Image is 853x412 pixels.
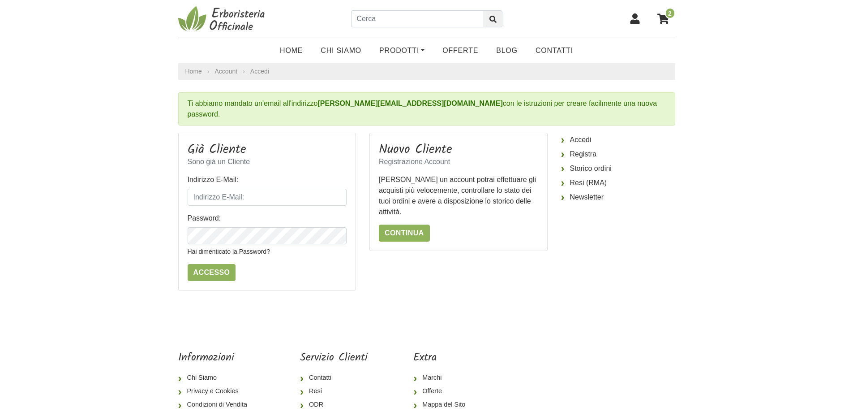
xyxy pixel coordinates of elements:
nav: breadcrumb [178,63,675,80]
h5: Informazioni [178,351,254,364]
p: Sono già un Cliente [188,156,347,167]
a: Continua [379,225,430,242]
a: Account [215,67,238,76]
h3: Già Cliente [188,142,347,157]
h5: Extra [413,351,472,364]
a: Condizioni di Vendita [178,398,254,412]
input: Cerca [351,10,484,27]
input: Accesso [188,264,236,281]
a: Chi Siamo [178,371,254,385]
a: Storico ordini [561,161,675,176]
a: Home [185,67,202,76]
input: Indirizzo E-Mail: [188,189,347,206]
label: Password: [188,213,221,224]
b: [PERSON_NAME][EMAIL_ADDRESS][DOMAIN_NAME] [318,100,503,107]
a: Prodotti [370,42,433,60]
a: Resi (RMA) [561,176,675,190]
a: ODR [300,398,368,412]
h3: Nuovo Cliente [379,142,538,157]
a: OFFERTE [433,42,487,60]
a: Chi Siamo [312,42,370,60]
a: Privacy e Cookies [178,385,254,398]
span: 2 [665,8,675,19]
div: Ti abbiamo mandato un'email all'indirizzo con le istruzioni per creare facilmente una nuova passw... [178,92,675,126]
a: Contatti [527,42,582,60]
p: Registrazione Account [379,156,538,167]
a: 2 [653,8,675,30]
a: Mappa del Sito [413,398,472,412]
a: Blog [487,42,527,60]
a: Marchi [413,371,472,385]
a: Hai dimenticato la Password? [188,248,270,255]
iframe: fb:page Facebook Social Plugin [518,351,675,383]
h5: Servizio Clienti [300,351,368,364]
a: Accedi [250,68,269,75]
a: Newsletter [561,190,675,204]
p: [PERSON_NAME] un account potrai effettuare gli acquisti più velocemente, controllare lo stato dei... [379,174,538,217]
img: Erboristeria Officinale [178,5,268,32]
a: Home [271,42,312,60]
a: Offerte [413,385,472,398]
label: Indirizzo E-Mail: [188,174,239,185]
a: Registra [561,147,675,161]
a: Accedi [561,133,675,147]
a: Contatti [300,371,368,385]
a: Resi [300,385,368,398]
